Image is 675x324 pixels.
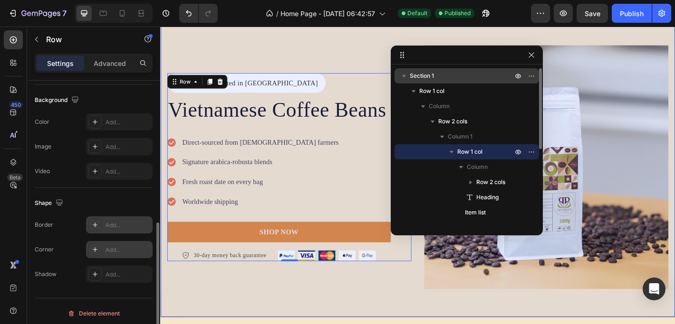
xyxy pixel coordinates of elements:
[4,4,71,23] button: 7
[276,9,279,19] span: /
[160,27,675,324] iframe: Design area
[612,4,652,23] button: Publish
[419,86,444,96] span: Row 1 col
[106,167,150,176] div: Add...
[407,9,427,18] span: Default
[457,147,482,157] span: Row 1 col
[467,162,488,172] span: Column
[35,270,57,278] div: Shadow
[620,9,644,19] div: Publish
[465,208,486,217] span: Item list
[280,9,375,19] span: Home Page - [DATE] 06:42:57
[106,221,150,230] div: Add...
[476,193,499,202] span: Heading
[35,118,49,126] div: Color
[429,102,450,111] span: Column
[9,101,23,109] div: 450
[585,9,600,18] span: Save
[476,223,494,232] span: Button
[179,4,218,23] div: Undo/Redo
[35,167,50,176] div: Video
[643,278,665,300] div: Open Intercom Messenger
[35,245,54,254] div: Corner
[35,221,53,229] div: Border
[292,21,563,291] img: gempages_581840992286540556-f3646b24-2804-4c33-85fd-596b787b4621.png
[7,174,23,181] div: Beta
[448,132,472,141] span: Column 1
[106,246,150,254] div: Add...
[410,71,434,81] span: Section 1
[444,9,471,18] span: Published
[438,117,467,126] span: Row 2 cols
[577,4,608,23] button: Save
[106,118,150,127] div: Add...
[47,58,74,68] p: Settings
[35,142,51,151] div: Image
[106,143,150,151] div: Add...
[35,306,153,321] button: Delete element
[46,34,127,45] p: Row
[62,8,67,19] p: 7
[106,270,150,279] div: Add...
[35,94,81,107] div: Background
[476,177,505,187] span: Row 2 cols
[67,308,120,319] div: Delete element
[94,58,126,68] p: Advanced
[35,197,65,210] div: Shape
